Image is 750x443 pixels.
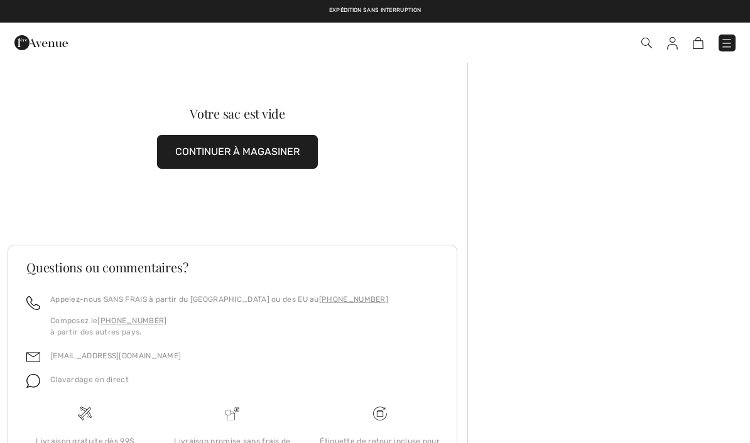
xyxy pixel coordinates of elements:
img: chat [26,374,40,388]
h3: Questions ou commentaires? [26,261,438,274]
button: CONTINUER À MAGASINER [157,135,318,169]
p: Appelez-nous SANS FRAIS à partir du [GEOGRAPHIC_DATA] ou des EU au [50,294,388,305]
img: Livraison gratuite dès 99$ [373,407,387,420]
p: Composez le à partir des autres pays. [50,315,388,338]
img: email [26,350,40,364]
img: call [26,296,40,310]
img: Mes infos [667,37,678,50]
a: 1ère Avenue [14,36,68,48]
a: [PHONE_NUMBER] [319,295,388,304]
a: [EMAIL_ADDRESS][DOMAIN_NAME] [50,351,181,360]
img: Recherche [641,38,652,48]
img: 1ère Avenue [14,30,68,55]
img: Panier d'achat [693,37,704,49]
span: Clavardage en direct [50,375,129,384]
a: [PHONE_NUMBER] [97,316,166,325]
div: Votre sac est vide [31,107,445,120]
img: Menu [720,37,733,50]
img: Livraison gratuite dès 99$ [78,407,92,420]
img: Livraison promise sans frais de dédouanement surprise&nbsp;! [226,407,239,420]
